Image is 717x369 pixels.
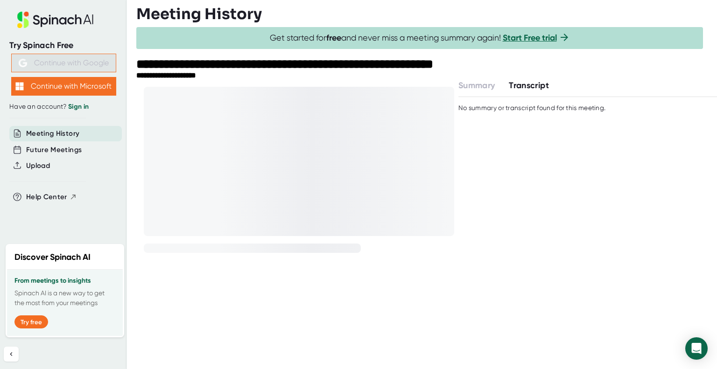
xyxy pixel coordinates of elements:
[14,288,115,308] p: Spinach AI is a new way to get the most from your meetings
[509,79,549,92] button: Transcript
[68,103,89,111] a: Sign in
[9,103,118,111] div: Have an account?
[458,104,605,112] div: No summary or transcript found for this meeting.
[458,79,495,92] button: Summary
[270,33,570,43] span: Get started for and never miss a meeting summary again!
[136,5,262,23] h3: Meeting History
[26,128,79,139] button: Meeting History
[11,54,116,72] button: Continue with Google
[458,80,495,91] span: Summary
[509,80,549,91] span: Transcript
[26,192,67,202] span: Help Center
[9,40,118,51] div: Try Spinach Free
[26,192,77,202] button: Help Center
[26,145,82,155] button: Future Meetings
[326,33,341,43] b: free
[685,337,708,360] div: Open Intercom Messenger
[11,77,116,96] button: Continue with Microsoft
[4,347,19,362] button: Collapse sidebar
[14,277,115,285] h3: From meetings to insights
[26,160,50,171] button: Upload
[19,59,27,67] img: Aehbyd4JwY73AAAAAElFTkSuQmCC
[14,251,91,264] h2: Discover Spinach AI
[503,33,557,43] a: Start Free trial
[14,315,48,328] button: Try free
